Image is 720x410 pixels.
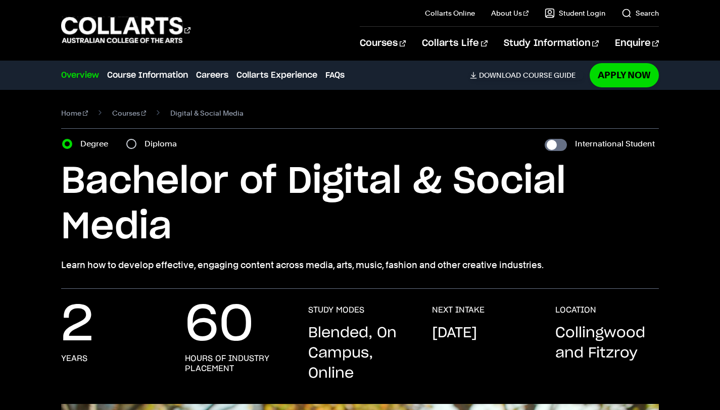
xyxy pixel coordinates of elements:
[61,305,93,345] p: 2
[432,305,485,315] h3: NEXT INTAKE
[236,69,317,81] a: Collarts Experience
[145,137,183,151] label: Diploma
[470,71,584,80] a: DownloadCourse Guide
[504,27,599,60] a: Study Information
[422,27,487,60] a: Collarts Life
[575,137,655,151] label: International Student
[308,323,412,384] p: Blended, On Campus, Online
[61,16,190,44] div: Go to homepage
[185,305,254,345] p: 60
[555,323,659,364] p: Collingwood and Fitzroy
[325,69,345,81] a: FAQs
[615,27,659,60] a: Enquire
[491,8,529,18] a: About Us
[621,8,659,18] a: Search
[360,27,406,60] a: Courses
[555,305,596,315] h3: LOCATION
[590,63,659,87] a: Apply Now
[112,106,147,120] a: Courses
[61,258,659,272] p: Learn how to develop effective, engaging content across media, arts, music, fashion and other cre...
[107,69,188,81] a: Course Information
[479,71,521,80] span: Download
[185,353,289,374] h3: hours of industry placement
[545,8,605,18] a: Student Login
[61,69,99,81] a: Overview
[432,323,477,343] p: [DATE]
[170,106,244,120] span: Digital & Social Media
[61,353,87,364] h3: years
[80,137,114,151] label: Degree
[425,8,475,18] a: Collarts Online
[61,106,88,120] a: Home
[196,69,228,81] a: Careers
[308,305,364,315] h3: STUDY MODES
[61,159,659,250] h1: Bachelor of Digital & Social Media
